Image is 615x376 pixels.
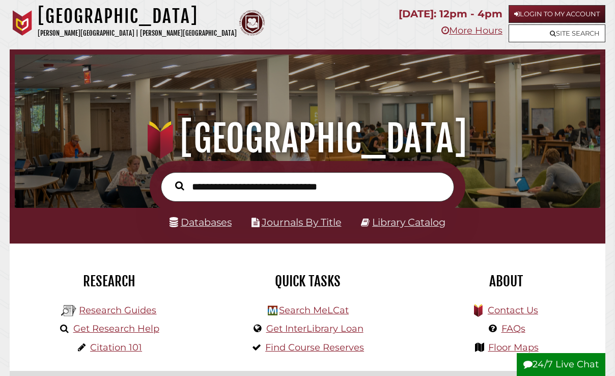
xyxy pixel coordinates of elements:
[170,179,189,193] button: Search
[372,216,445,228] a: Library Catalog
[488,305,538,316] a: Contact Us
[268,306,277,315] img: Hekman Library Logo
[79,305,156,316] a: Research Guides
[266,323,364,334] a: Get InterLibrary Loan
[175,181,184,191] i: Search
[73,323,159,334] a: Get Research Help
[279,305,349,316] a: Search MeLCat
[441,25,502,36] a: More Hours
[38,28,237,39] p: [PERSON_NAME][GEOGRAPHIC_DATA] | [PERSON_NAME][GEOGRAPHIC_DATA]
[262,216,342,228] a: Journals By Title
[509,5,605,23] a: Login to My Account
[509,24,605,42] a: Site Search
[239,10,265,36] img: Calvin Theological Seminary
[216,273,399,290] h2: Quick Tasks
[61,303,76,318] img: Hekman Library Logo
[24,116,591,161] h1: [GEOGRAPHIC_DATA]
[265,342,364,353] a: Find Course Reserves
[170,216,232,228] a: Databases
[488,342,539,353] a: Floor Maps
[17,273,201,290] h2: Research
[10,10,35,36] img: Calvin University
[501,323,525,334] a: FAQs
[414,273,598,290] h2: About
[38,5,237,28] h1: [GEOGRAPHIC_DATA]
[90,342,142,353] a: Citation 101
[399,5,502,23] p: [DATE]: 12pm - 4pm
